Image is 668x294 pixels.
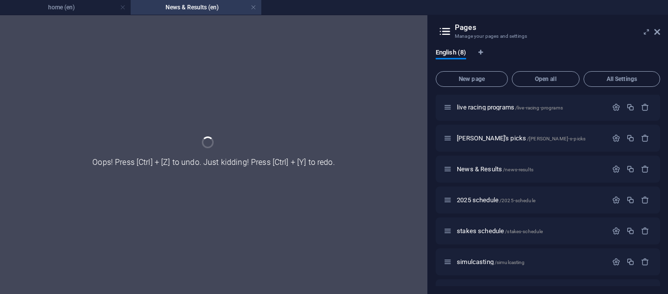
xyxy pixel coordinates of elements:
[584,71,660,87] button: All Settings
[457,196,535,204] span: Click to open page
[495,260,525,265] span: /simulcasting
[641,165,649,173] div: Remove
[454,104,607,110] div: live racing programs/live-racing-programs
[505,229,543,234] span: /stakes-schedule
[440,76,503,82] span: New page
[457,104,563,111] span: live racing programs
[436,49,660,67] div: Language Tabs
[131,2,261,13] h4: News & Results (en)
[626,196,635,204] div: Duplicate
[612,134,620,142] div: Settings
[612,227,620,235] div: Settings
[454,166,607,172] div: News & Results/news-results
[454,197,607,203] div: 2025 schedule/2025-schedule
[527,136,585,141] span: /[PERSON_NAME]-s-picks
[457,227,543,235] span: Click to open page
[641,103,649,111] div: Remove
[612,165,620,173] div: Settings
[626,134,635,142] div: Duplicate
[457,165,533,173] span: News & Results
[436,47,466,60] span: English (8)
[612,258,620,266] div: Settings
[641,196,649,204] div: Remove
[457,134,585,142] span: [PERSON_NAME]'s picks
[516,76,575,82] span: Open all
[626,227,635,235] div: Duplicate
[436,71,508,87] button: New page
[454,228,607,234] div: stakes schedule/stakes-schedule
[626,103,635,111] div: Duplicate
[455,32,640,41] h3: Manage your pages and settings
[454,259,607,265] div: simulcasting/simulcasting
[612,103,620,111] div: Settings
[512,71,580,87] button: Open all
[641,258,649,266] div: Remove
[641,227,649,235] div: Remove
[454,135,607,141] div: [PERSON_NAME]'s picks/[PERSON_NAME]-s-picks
[503,167,533,172] span: /news-results
[626,165,635,173] div: Duplicate
[588,76,656,82] span: All Settings
[612,196,620,204] div: Settings
[500,198,535,203] span: /2025-schedule
[457,258,525,266] span: Click to open page
[626,258,635,266] div: Duplicate
[641,134,649,142] div: Remove
[455,23,660,32] h2: Pages
[515,105,563,110] span: /live-racing-programs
